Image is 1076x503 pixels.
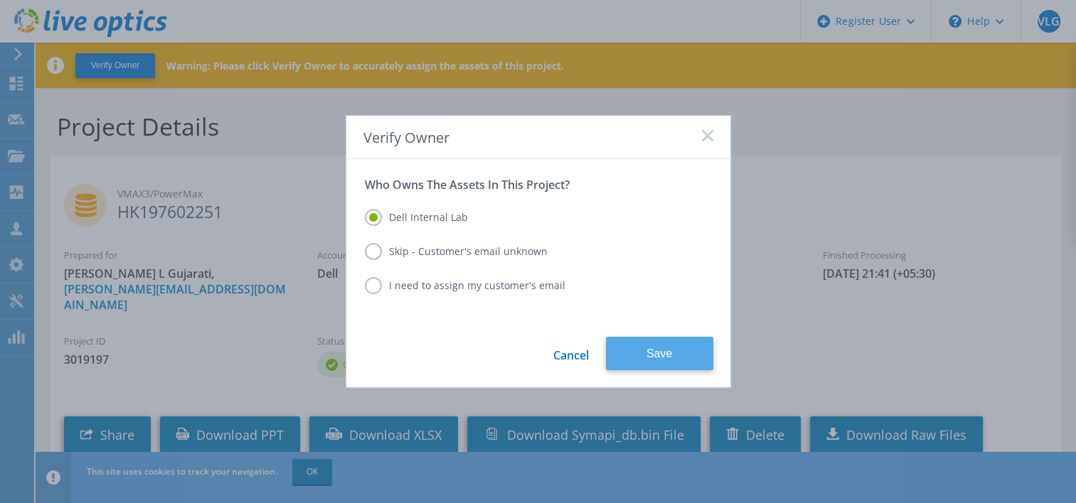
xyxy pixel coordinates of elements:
[606,337,713,370] button: Save
[365,277,565,294] label: I need to assign my customer's email
[365,178,712,192] p: Who Owns The Assets In This Project?
[365,209,468,226] label: Dell Internal Lab
[365,243,548,260] label: Skip - Customer's email unknown
[363,128,449,147] span: Verify Owner
[553,337,589,370] a: Cancel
